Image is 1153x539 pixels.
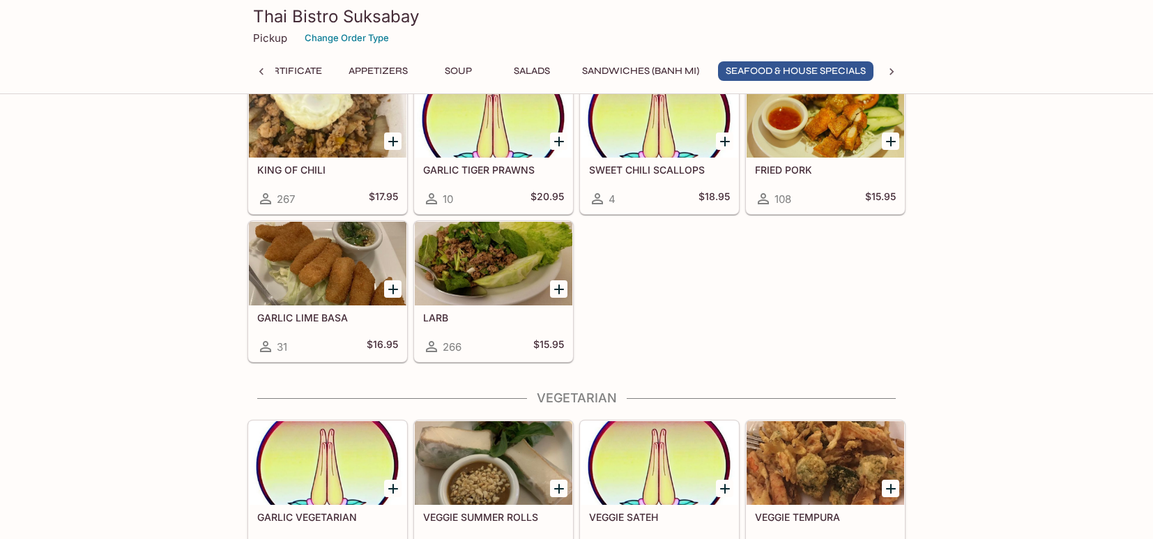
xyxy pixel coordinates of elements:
button: Add GARLIC TIGER PRAWNS [550,132,567,150]
h5: GARLIC VEGETARIAN [257,511,398,523]
button: Add KING OF CHILI [384,132,402,150]
button: Add LARB [550,280,567,298]
span: 266 [443,340,461,354]
h5: VEGGIE TEMPURA [755,511,896,523]
h5: GARLIC LIME BASA [257,312,398,324]
h5: $16.95 [367,338,398,355]
div: LARB [415,222,572,305]
button: Add GARLIC VEGETARIAN [384,480,402,497]
button: Gift Certificate [227,61,330,81]
div: GARLIC LIME BASA [249,222,406,305]
button: Add VEGGIE SATEH [716,480,733,497]
p: Pickup [253,31,287,45]
h5: VEGGIE SUMMER ROLLS [423,511,564,523]
div: VEGGIE SATEH [581,421,738,505]
button: Add SWEET CHILI SCALLOPS [716,132,733,150]
div: VEGGIE TEMPURA [747,421,904,505]
h5: $15.95 [533,338,564,355]
span: 108 [774,192,791,206]
button: Sandwiches (Banh Mi) [574,61,707,81]
h5: VEGGIE SATEH [589,511,730,523]
h5: $15.95 [865,190,896,207]
h5: GARLIC TIGER PRAWNS [423,164,564,176]
button: Add GARLIC LIME BASA [384,280,402,298]
span: 31 [277,340,287,354]
span: 267 [277,192,295,206]
h5: FRIED PORK [755,164,896,176]
div: GARLIC TIGER PRAWNS [415,74,572,158]
h5: $18.95 [698,190,730,207]
a: LARB266$15.95 [414,221,573,362]
div: KING OF CHILI [249,74,406,158]
h5: $20.95 [530,190,564,207]
button: Appetizers [341,61,415,81]
span: 10 [443,192,453,206]
button: Seafood & House Specials [718,61,873,81]
a: SWEET CHILI SCALLOPS4$18.95 [580,73,739,214]
div: GARLIC VEGETARIAN [249,421,406,505]
button: Add VEGGIE TEMPURA [882,480,899,497]
span: 4 [609,192,616,206]
div: SWEET CHILI SCALLOPS [581,74,738,158]
button: Soup [427,61,489,81]
div: FRIED PORK [747,74,904,158]
div: VEGGIE SUMMER ROLLS [415,421,572,505]
a: GARLIC LIME BASA31$16.95 [248,221,407,362]
h5: SWEET CHILI SCALLOPS [589,164,730,176]
button: Add FRIED PORK [882,132,899,150]
h5: KING OF CHILI [257,164,398,176]
button: Salads [501,61,563,81]
button: Change Order Type [298,27,395,49]
a: GARLIC TIGER PRAWNS10$20.95 [414,73,573,214]
a: FRIED PORK108$15.95 [746,73,905,214]
button: Add VEGGIE SUMMER ROLLS [550,480,567,497]
a: KING OF CHILI267$17.95 [248,73,407,214]
h5: $17.95 [369,190,398,207]
h3: Thai Bistro Suksabay [253,6,900,27]
h5: LARB [423,312,564,324]
h4: Vegetarian [247,390,906,406]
